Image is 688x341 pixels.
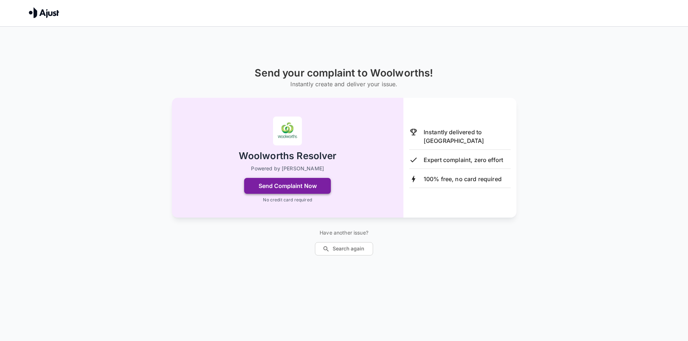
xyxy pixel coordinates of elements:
p: Instantly delivered to [GEOGRAPHIC_DATA] [424,128,511,145]
h1: Send your complaint to Woolworths! [255,67,433,79]
p: No credit card required [263,197,312,203]
p: Powered by [PERSON_NAME] [251,165,324,172]
img: Woolworths [273,117,302,145]
h2: Woolworths Resolver [239,150,337,162]
p: Have another issue? [315,229,373,236]
p: Expert complaint, zero effort [424,156,503,164]
button: Send Complaint Now [244,178,331,194]
img: Ajust [29,7,59,18]
h6: Instantly create and deliver your issue. [255,79,433,89]
p: 100% free, no card required [424,175,502,183]
button: Search again [315,242,373,255]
